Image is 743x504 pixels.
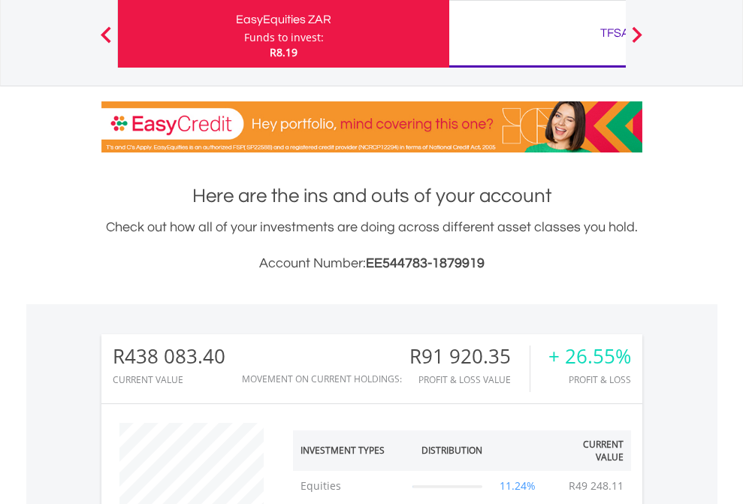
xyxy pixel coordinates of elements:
div: Distribution [421,444,482,457]
div: Movement on Current Holdings: [242,374,402,384]
div: + 26.55% [548,346,631,367]
div: EasyEquities ZAR [127,9,440,30]
img: EasyCredit Promotion Banner [101,101,642,152]
td: 11.24% [490,471,546,501]
button: Previous [91,34,121,49]
div: R91 920.35 [409,346,530,367]
h3: Account Number: [101,253,642,274]
div: CURRENT VALUE [113,375,225,385]
div: R438 083.40 [113,346,225,367]
span: R8.19 [270,45,298,59]
div: Funds to invest: [244,30,324,45]
td: Equities [293,471,406,501]
td: R49 248.11 [561,471,631,501]
div: Check out how all of your investments are doing across different asset classes you hold. [101,217,642,274]
h1: Here are the ins and outs of your account [101,183,642,210]
th: Investment Types [293,430,406,471]
div: Profit & Loss Value [409,375,530,385]
th: Current Value [546,430,631,471]
div: Profit & Loss [548,375,631,385]
button: Next [622,34,652,49]
span: EE544783-1879919 [366,256,485,270]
